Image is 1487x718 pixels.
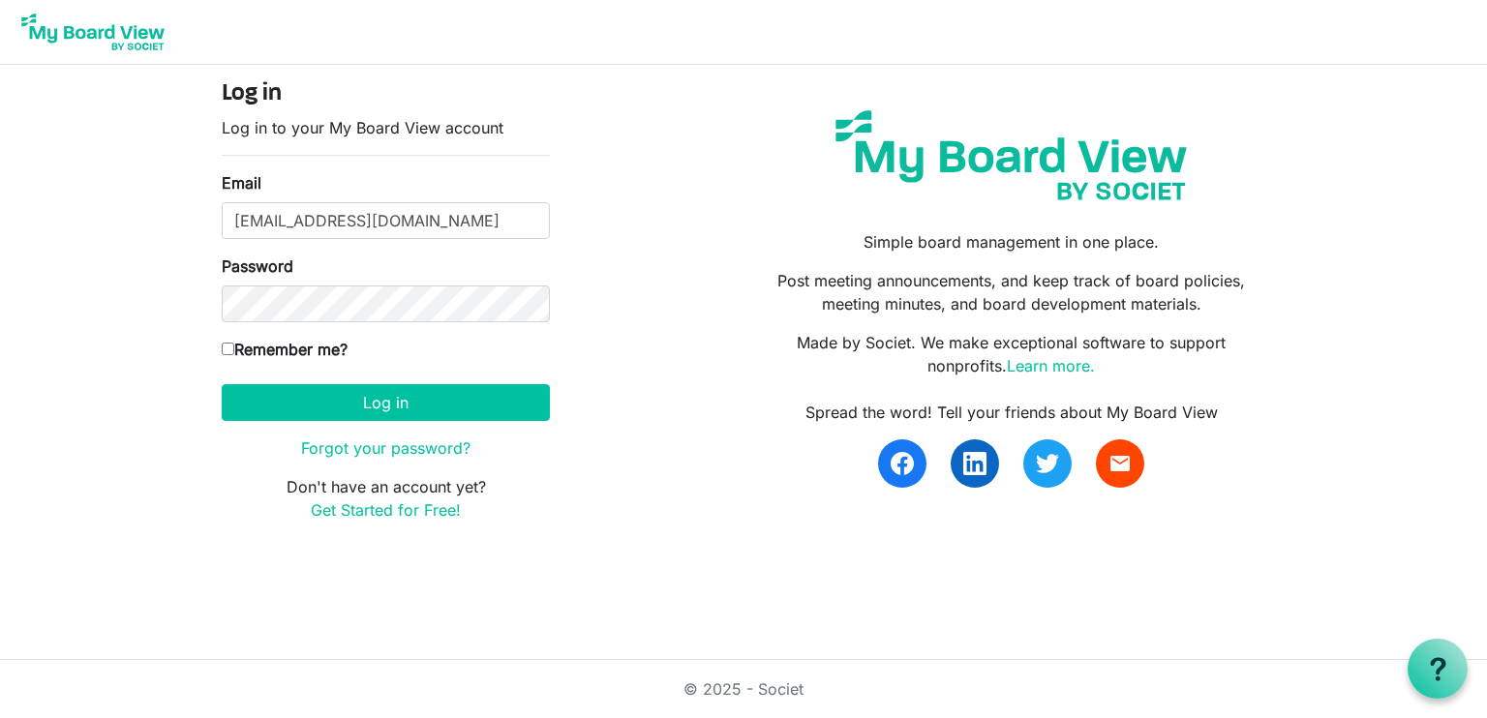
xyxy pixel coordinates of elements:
[758,269,1265,315] p: Post meeting announcements, and keep track of board policies, meeting minutes, and board developm...
[821,96,1201,215] img: my-board-view-societ.svg
[891,452,914,475] img: facebook.svg
[1007,356,1095,375] a: Learn more.
[301,438,470,458] a: Forgot your password?
[222,343,234,355] input: Remember me?
[1108,452,1132,475] span: email
[758,230,1265,254] p: Simple board management in one place.
[222,254,293,278] label: Password
[1096,439,1144,488] a: email
[222,475,550,522] p: Don't have an account yet?
[222,338,348,361] label: Remember me?
[222,80,550,108] h4: Log in
[963,452,986,475] img: linkedin.svg
[758,331,1265,377] p: Made by Societ. We make exceptional software to support nonprofits.
[311,500,461,520] a: Get Started for Free!
[758,401,1265,424] div: Spread the word! Tell your friends about My Board View
[222,171,261,194] label: Email
[222,116,550,139] p: Log in to your My Board View account
[222,384,550,421] button: Log in
[15,8,170,56] img: My Board View Logo
[683,679,804,699] a: © 2025 - Societ
[1036,452,1059,475] img: twitter.svg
